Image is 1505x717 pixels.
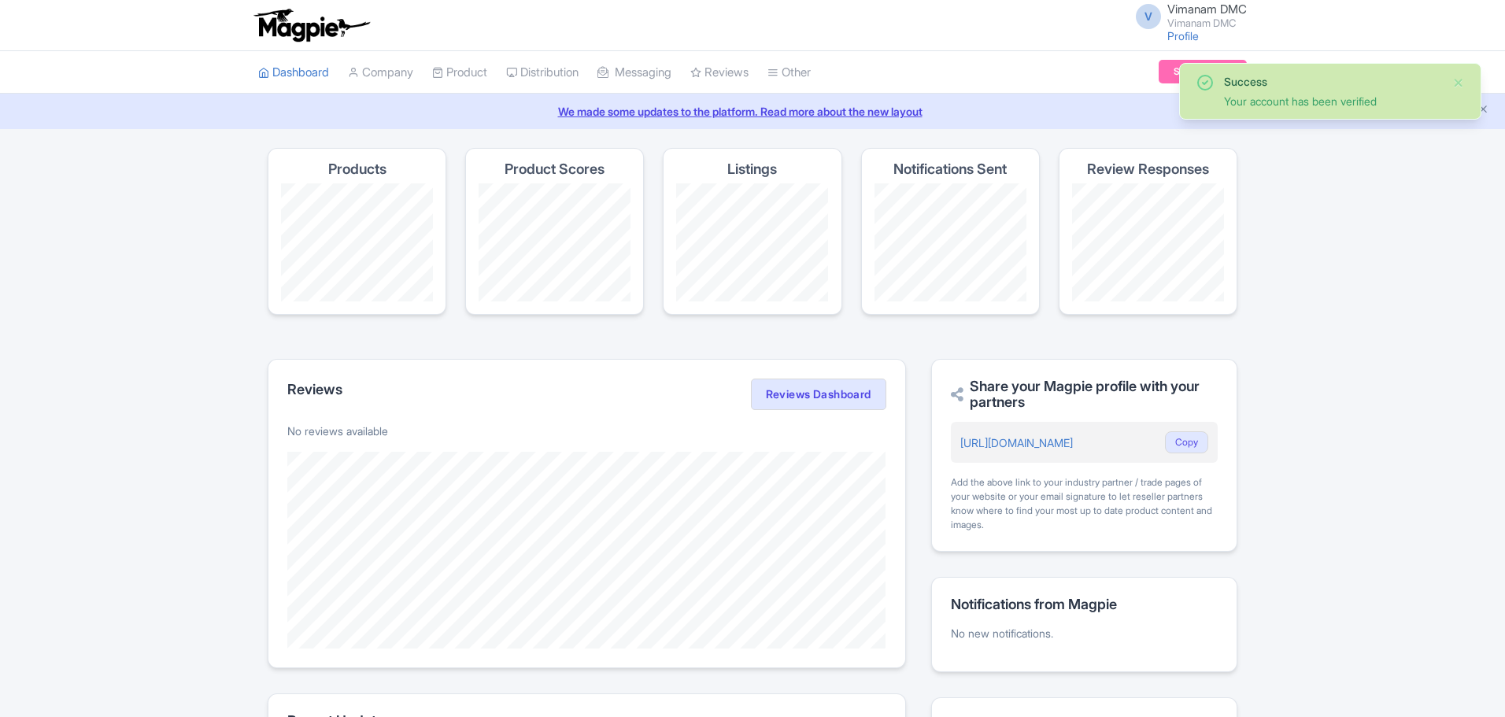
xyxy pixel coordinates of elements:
a: Profile [1167,29,1199,43]
a: Distribution [506,51,579,94]
h2: Reviews [287,382,342,397]
div: Add the above link to your industry partner / trade pages of your website or your email signature... [951,475,1218,532]
a: Product [432,51,487,94]
img: logo-ab69f6fb50320c5b225c76a69d11143b.png [250,8,372,43]
span: Vimanam DMC [1167,2,1247,17]
a: We made some updates to the platform. Read more about the new layout [9,103,1496,120]
h4: Notifications Sent [893,161,1007,177]
h4: Review Responses [1087,161,1209,177]
a: Company [348,51,413,94]
h2: Share your Magpie profile with your partners [951,379,1218,410]
button: Close announcement [1477,102,1489,120]
a: Dashboard [258,51,329,94]
p: No new notifications. [951,625,1218,641]
a: Messaging [597,51,671,94]
button: Copy [1165,431,1208,453]
a: [URL][DOMAIN_NAME] [960,436,1073,449]
p: No reviews available [287,423,886,439]
a: Reviews [690,51,749,94]
div: Your account has been verified [1224,93,1440,109]
button: Close [1452,73,1465,92]
div: Success [1224,73,1440,90]
a: Subscription [1159,60,1247,83]
a: V Vimanam DMC Vimanam DMC [1126,3,1247,28]
span: V [1136,4,1161,29]
a: Other [767,51,811,94]
h4: Listings [727,161,777,177]
h2: Notifications from Magpie [951,597,1218,612]
small: Vimanam DMC [1167,18,1247,28]
h4: Products [328,161,386,177]
h4: Product Scores [505,161,605,177]
a: Reviews Dashboard [751,379,886,410]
